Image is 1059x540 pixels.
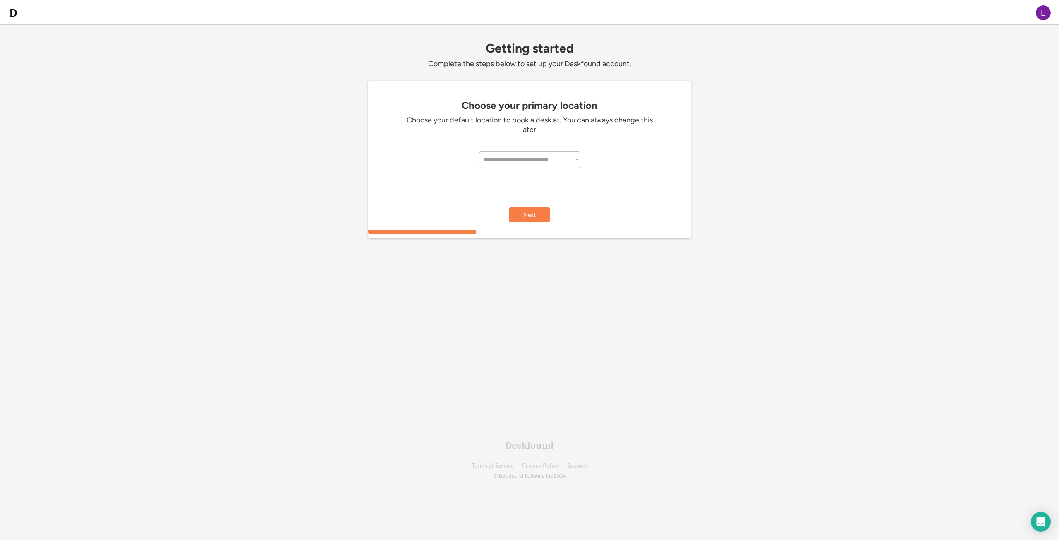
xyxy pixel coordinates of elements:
div: Deskfound [505,440,554,450]
div: Choose your default location to book a desk at. You can always change this later. [405,115,654,135]
a: Support [567,463,588,469]
div: Complete the steps below to set up your Deskfound account. [368,59,691,69]
button: Next [509,207,550,222]
div: 33.3333333333333% [370,230,692,234]
div: Getting started [368,41,691,55]
div: Open Intercom Messenger [1031,512,1051,532]
a: Terms of Service [472,463,514,469]
img: ACg8ocK9DP15ADn_rvQ2jg-vsqn5yHqjj0ShOTNcKO-41F4vH84A5g=s96-c [1036,5,1051,20]
a: Privacy Policy [522,463,559,469]
img: d-whitebg.png [8,8,18,18]
div: Choose your primary location [372,100,687,111]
